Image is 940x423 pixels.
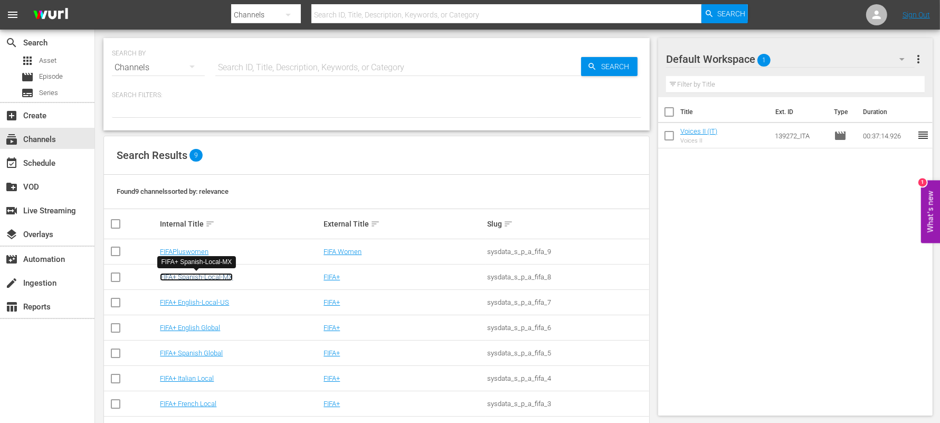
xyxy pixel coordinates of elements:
a: FIFA Women [324,248,362,256]
button: Search [581,57,638,76]
td: 00:37:14.926 [859,123,917,148]
div: 1 [918,178,927,186]
a: FIFA+ English Global [160,324,220,332]
span: 9 [189,149,203,162]
span: Automation [5,253,18,266]
span: menu [6,8,19,21]
span: Episode [834,129,847,142]
a: FIFA+ Italian Local [160,374,214,382]
span: reorder [917,129,929,142]
th: Ext. ID [769,97,828,127]
span: Asset [21,54,34,67]
div: Voices II [680,137,717,144]
span: VOD [5,181,18,193]
span: Found 9 channels sorted by: relevance [117,187,229,195]
span: Series [21,87,34,99]
span: 1 [757,49,771,71]
a: FIFA+ Spanish-Local-MX [160,273,233,281]
span: sort [504,219,513,229]
img: ans4CAIJ8jUAAAAAAAAAAAAAAAAAAAAAAAAgQb4GAAAAAAAAAAAAAAAAAAAAAAAAJMjXAAAAAAAAAAAAAAAAAAAAAAAAgAT5G... [25,3,76,27]
span: Ingestion [5,277,18,289]
p: Search Filters: [112,91,641,100]
span: Create [5,109,18,122]
span: Episode [21,71,34,83]
a: Sign Out [903,11,930,19]
div: sysdata_s_p_a_fifa_8 [487,273,648,281]
a: FIFA+ [324,298,340,306]
span: sort [371,219,380,229]
div: sysdata_s_p_a_fifa_5 [487,349,648,357]
span: Live Streaming [5,204,18,217]
button: Search [701,4,748,23]
a: FIFA+ [324,374,340,382]
span: Asset [39,55,56,66]
span: Channels [5,133,18,146]
div: Channels [112,53,205,82]
div: sysdata_s_p_a_fifa_4 [487,374,648,382]
span: Overlays [5,228,18,241]
div: External Title [324,218,484,230]
a: FIFAPluswomen [160,248,208,256]
div: sysdata_s_p_a_fifa_7 [487,298,648,306]
span: Search [717,4,745,23]
span: Search Results [117,149,187,162]
th: Type [828,97,857,127]
div: sysdata_s_p_a_fifa_3 [487,400,648,408]
a: FIFA+ [324,273,340,281]
a: FIFA+ [324,349,340,357]
div: sysdata_s_p_a_fifa_9 [487,248,648,256]
td: 139272_ITA [771,123,830,148]
div: Default Workspace [666,44,915,74]
span: Schedule [5,157,18,170]
button: Open Feedback Widget [921,180,940,243]
a: FIFA+ French Local [160,400,216,408]
span: Reports [5,300,18,313]
th: Duration [857,97,920,127]
div: Internal Title [160,218,320,230]
a: FIFA+ English-Local-US [160,298,229,306]
a: FIFA+ [324,324,340,332]
button: more_vert [912,46,925,72]
a: FIFA+ Spanish Global [160,349,223,357]
span: Search [5,36,18,49]
span: Series [39,88,58,98]
a: FIFA+ [324,400,340,408]
span: more_vert [912,53,925,65]
div: Slug [487,218,648,230]
span: Search [597,57,638,76]
div: FIFA+ Spanish-Local-MX [162,258,232,267]
th: Title [680,97,769,127]
span: Episode [39,71,63,82]
span: sort [205,219,215,229]
div: sysdata_s_p_a_fifa_6 [487,324,648,332]
a: Voices II (IT) [680,127,717,135]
